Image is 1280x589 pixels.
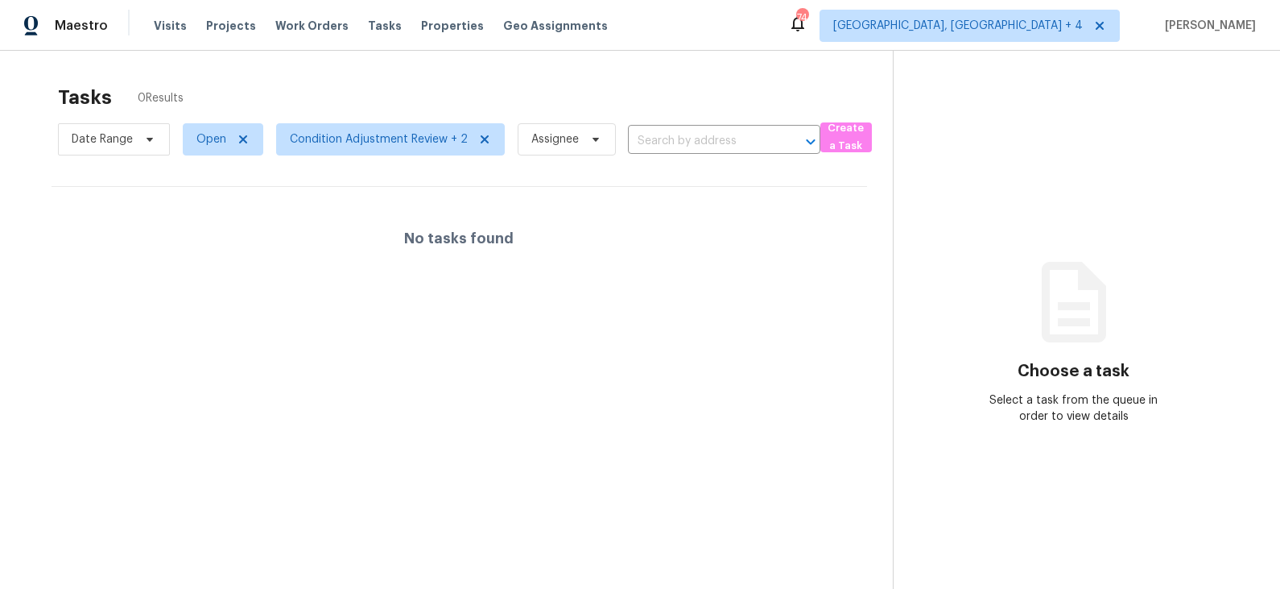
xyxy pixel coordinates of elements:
span: Tasks [368,20,402,31]
span: Visits [154,18,187,34]
span: Open [196,131,226,147]
span: Properties [421,18,484,34]
button: Open [799,131,822,153]
h3: Choose a task [1018,363,1129,380]
span: Geo Assignments [503,18,608,34]
span: Condition Adjustment Review + 2 [290,131,468,147]
input: Search by address [628,129,775,154]
span: Work Orders [275,18,349,34]
div: Select a task from the queue in order to view details [984,392,1164,425]
span: Maestro [55,18,108,34]
div: 74 [796,10,807,26]
button: Create a Task [820,122,872,152]
span: [PERSON_NAME] [1158,18,1256,34]
span: 0 Results [138,90,184,106]
span: Date Range [72,131,133,147]
span: Assignee [531,131,579,147]
h2: Tasks [58,89,112,106]
span: Create a Task [828,119,864,156]
span: [GEOGRAPHIC_DATA], [GEOGRAPHIC_DATA] + 4 [833,18,1083,34]
h4: No tasks found [404,230,514,247]
span: Projects [206,18,256,34]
